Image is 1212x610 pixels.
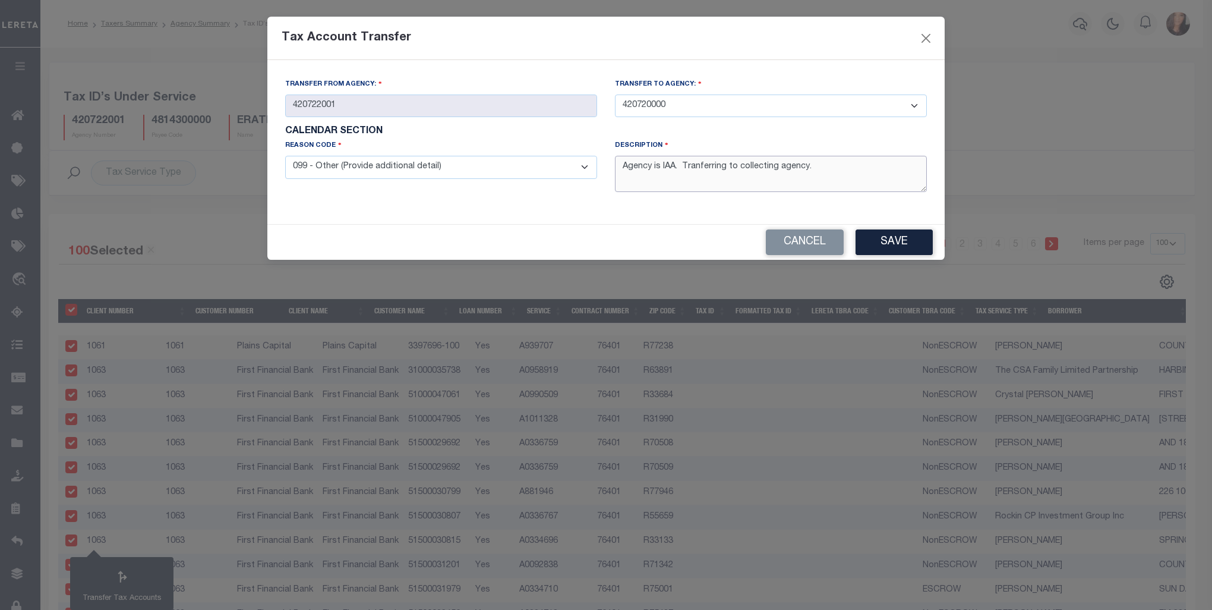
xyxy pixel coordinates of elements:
h6: Calendar Section [285,127,927,137]
label: Transfer from Agency: [285,78,382,90]
label: Description [615,140,668,151]
button: Cancel [766,229,844,255]
label: Reason Code [285,140,342,151]
label: Transfer to Agency: [615,78,702,90]
button: Save [856,229,933,255]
